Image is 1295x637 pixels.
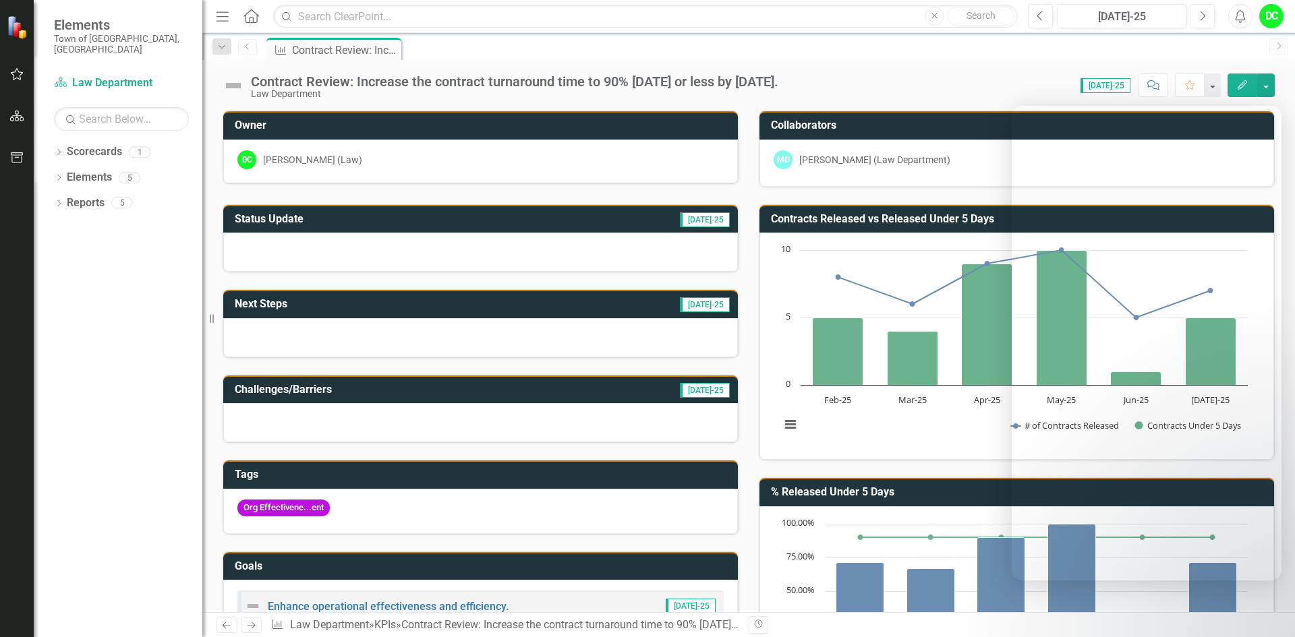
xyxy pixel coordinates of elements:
path: Feb-25, 5. Contracts Under 5 Days. [813,318,863,386]
text: 10 [781,243,790,255]
iframe: Intercom live chat [1012,106,1282,580]
path: Mar-25, 4. Contracts Under 5 Days. [888,332,938,386]
svg: Interactive chart [774,243,1255,446]
div: 1 [129,146,150,158]
img: ClearPoint Strategy [7,16,30,39]
h3: Next Steps [235,298,486,310]
div: Contract Review: Increase the contract turnaround time to 90% [DATE] or less by [DATE]. [251,74,778,89]
div: DC [237,150,256,169]
span: [DATE]-25 [680,297,730,312]
iframe: Intercom live chat [1249,591,1282,624]
a: Enhance operational effectiveness and efficiency. [268,600,509,613]
g: Target % of Contracts under 5 Days, series 2 of 2. Line with 6 data points. [858,535,1215,540]
h3: Challenges/Barriers [235,384,560,396]
a: Elements [67,170,112,185]
path: Mar-25, 90. Target % of Contracts under 5 Days. [928,535,933,540]
h3: Status Update [235,213,519,225]
text: 50.00% [786,584,815,596]
div: [PERSON_NAME] (Law) [263,153,362,166]
span: [DATE]-25 [680,212,730,227]
path: Feb-25, 8. # of Contracts Released. [836,274,841,280]
div: [PERSON_NAME] (Law Department) [799,153,950,166]
span: [DATE]-25 [680,383,730,398]
text: Feb-25 [824,394,851,406]
path: Apr-25, 9. Contracts Under 5 Days. [962,264,1012,386]
path: Feb-25, 90. Target % of Contracts under 5 Days. [858,535,863,540]
a: Law Department [290,618,369,631]
div: Contract Review: Increase the contract turnaround time to 90% [DATE] or less by [DATE]. [292,42,398,59]
button: [DATE]-25 [1057,4,1186,28]
span: [DATE]-25 [666,599,716,613]
span: Search [967,10,996,21]
h3: Owner [235,119,731,131]
path: Apr-25, 9. # of Contracts Released. [985,261,990,266]
span: Org Effectivene...ent [237,499,330,516]
h3: % Released Under 5 Days [771,486,1267,498]
text: 75.00% [786,550,815,562]
h3: Contracts Released vs Released Under 5 Days [771,213,1267,225]
div: Law Department [251,89,778,99]
div: Contract Review: Increase the contract turnaround time to 90% [DATE] or less by [DATE]. [401,618,816,631]
text: 0 [786,377,790,390]
span: [DATE]-25 [1081,78,1130,93]
a: Scorecards [67,144,122,160]
div: [DATE]-25 [1062,9,1182,25]
button: View chart menu, Chart [781,415,800,434]
h3: Collaborators [771,119,1267,131]
a: Law Department [54,75,189,91]
button: Search [947,7,1014,26]
text: Apr-25 [974,394,1000,406]
div: Chart. Highcharts interactive chart. [774,243,1260,446]
text: Mar-25 [898,394,927,406]
div: 5 [111,198,133,209]
a: KPIs [374,618,396,631]
a: Reports [67,195,105,211]
small: Town of [GEOGRAPHIC_DATA], [GEOGRAPHIC_DATA] [54,33,189,55]
button: Show # of Contracts Released [1011,419,1120,431]
text: 100.00% [782,516,815,528]
button: DC [1259,4,1284,28]
path: Mar-25, 6. # of Contracts Released. [910,301,915,307]
div: 5 [119,172,140,183]
img: Not Defined [223,75,244,96]
div: » » [270,617,739,633]
img: Not Defined [245,598,261,614]
span: Elements [54,17,189,33]
h3: Tags [235,468,731,481]
div: MO [774,150,793,169]
h3: Goals [235,560,731,572]
input: Search ClearPoint... [273,5,1018,28]
text: 5 [786,310,790,322]
input: Search Below... [54,107,189,131]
